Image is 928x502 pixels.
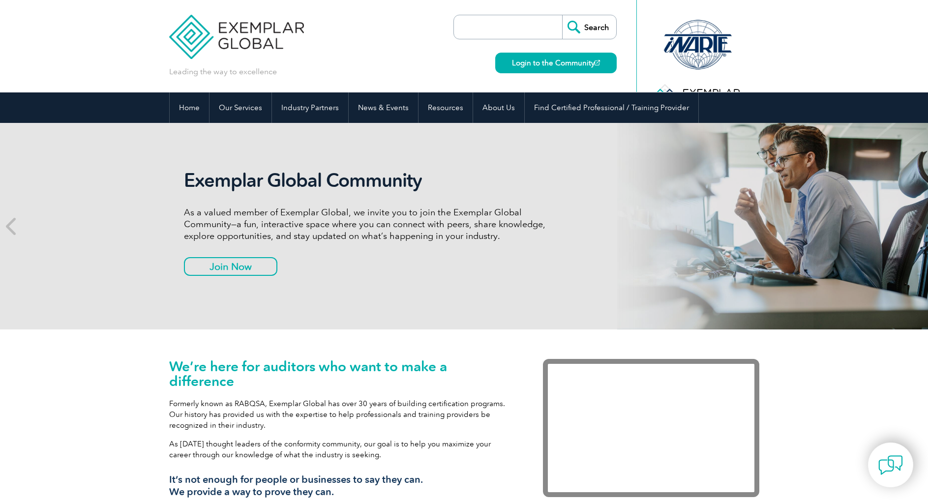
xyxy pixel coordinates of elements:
p: Leading the way to excellence [169,66,277,77]
a: Industry Partners [272,92,348,123]
input: Search [562,15,616,39]
a: Join Now [184,257,277,276]
p: As [DATE] thought leaders of the conformity community, our goal is to help you maximize your care... [169,439,513,460]
a: Login to the Community [495,53,617,73]
a: Home [170,92,209,123]
p: As a valued member of Exemplar Global, we invite you to join the Exemplar Global Community—a fun,... [184,207,553,242]
h3: It’s not enough for people or businesses to say they can. We provide a way to prove they can. [169,473,513,498]
h2: Exemplar Global Community [184,169,553,192]
a: Find Certified Professional / Training Provider [525,92,698,123]
a: Our Services [210,92,271,123]
h1: We’re here for auditors who want to make a difference [169,359,513,388]
img: contact-chat.png [878,453,903,477]
img: open_square.png [595,60,600,65]
a: News & Events [349,92,418,123]
p: Formerly known as RABQSA, Exemplar Global has over 30 years of building certification programs. O... [169,398,513,431]
iframe: Exemplar Global: Working together to make a difference [543,359,759,497]
a: Resources [419,92,473,123]
a: About Us [473,92,524,123]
